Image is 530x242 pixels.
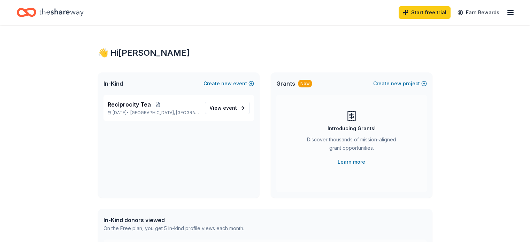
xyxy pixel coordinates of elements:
span: new [391,79,401,88]
span: new [221,79,232,88]
button: Createnewevent [203,79,254,88]
span: event [223,105,237,111]
div: New [298,80,312,87]
div: On the Free plan, you get 5 in-kind profile views each month. [103,224,244,233]
span: View [209,104,237,112]
button: Createnewproject [373,79,427,88]
span: Reciprocity Tea [108,100,151,109]
div: In-Kind donors viewed [103,216,244,224]
a: Earn Rewards [453,6,504,19]
a: Home [17,4,84,21]
a: Start free trial [399,6,451,19]
span: In-Kind [103,79,123,88]
div: 👋 Hi [PERSON_NAME] [98,47,432,58]
span: [GEOGRAPHIC_DATA], [GEOGRAPHIC_DATA] [130,110,199,116]
p: [DATE] • [108,110,199,116]
a: View event [205,102,250,114]
div: Introducing Grants! [328,124,376,133]
a: Learn more [338,158,365,166]
span: Grants [276,79,295,88]
div: Discover thousands of mission-aligned grant opportunities. [304,135,399,155]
